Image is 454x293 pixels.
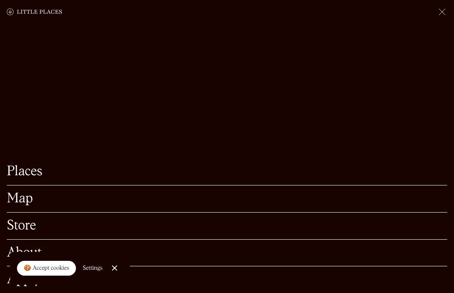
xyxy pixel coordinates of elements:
[24,264,69,273] div: 🍪 Accept cookies
[83,259,103,278] a: Settings
[7,219,447,232] a: Store
[106,260,123,276] a: Close Cookie Popup
[7,192,447,205] a: Map
[7,273,447,286] a: Apply
[7,165,447,178] a: Places
[17,261,76,276] a: 🍪 Accept cookies
[83,265,103,271] div: Settings
[7,246,447,260] a: About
